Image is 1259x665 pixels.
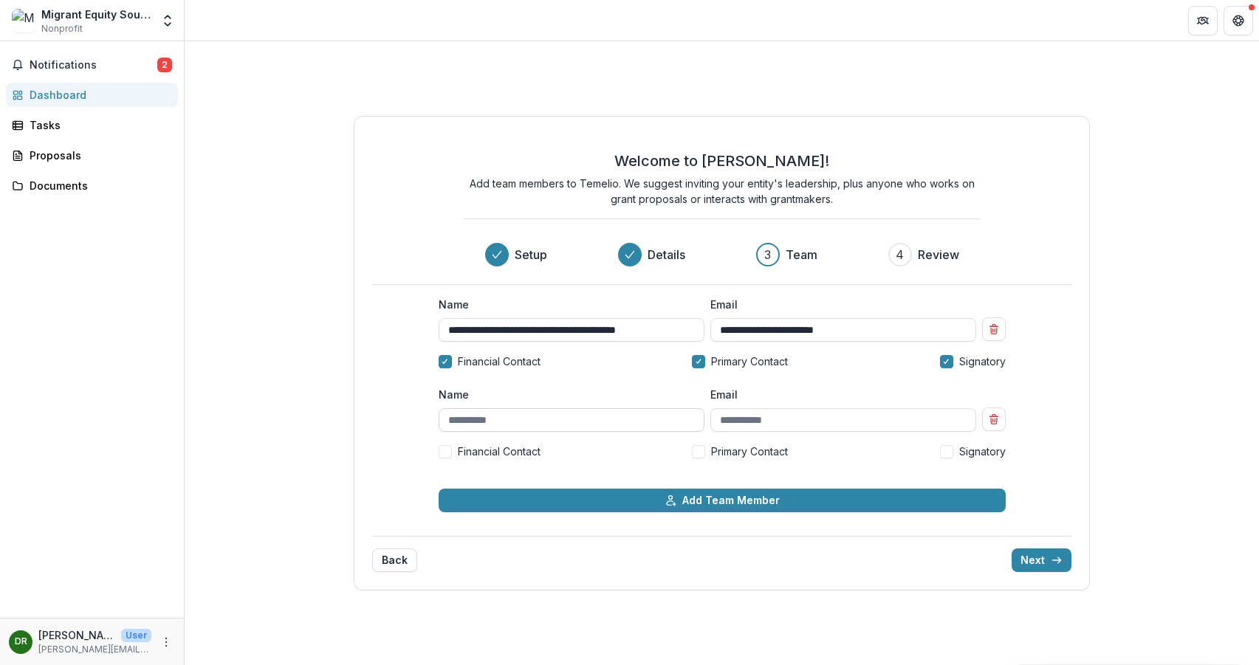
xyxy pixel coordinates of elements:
[648,246,685,263] h3: Details
[515,246,547,263] h3: Setup
[710,297,967,312] label: Email
[1224,6,1253,35] button: Get Help
[157,6,178,35] button: Open entity switcher
[30,148,166,163] div: Proposals
[6,173,178,198] a: Documents
[439,489,1006,512] button: Add Team Member
[896,246,904,263] div: 4
[6,113,178,137] a: Tasks
[959,354,1006,369] span: Signatory
[764,246,771,263] div: 3
[982,407,1006,431] button: Remove team member
[41,7,151,22] div: Migrant Equity Southeast Inc
[1012,548,1071,572] button: Next
[30,59,157,72] span: Notifications
[614,152,829,170] h2: Welcome to [PERSON_NAME]!
[15,637,27,647] div: Daniela Rodriguez
[959,444,1006,459] span: Signatory
[372,548,417,572] button: Back
[711,354,788,369] span: Primary Contact
[38,643,151,656] p: [PERSON_NAME][EMAIL_ADDRESS][DOMAIN_NAME]
[38,627,115,643] p: [PERSON_NAME]
[6,83,178,107] a: Dashboard
[30,117,166,133] div: Tasks
[1188,6,1218,35] button: Partners
[711,444,788,459] span: Primary Contact
[30,178,166,193] div: Documents
[157,58,172,72] span: 2
[464,176,981,207] p: Add team members to Temelio. We suggest inviting your entity's leadership, plus anyone who works ...
[458,444,541,459] span: Financial Contact
[786,246,817,263] h3: Team
[982,317,1006,341] button: Remove team member
[121,629,151,642] p: User
[6,143,178,168] a: Proposals
[30,87,166,103] div: Dashboard
[458,354,541,369] span: Financial Contact
[41,22,83,35] span: Nonprofit
[710,387,967,402] label: Email
[12,9,35,32] img: Migrant Equity Southeast Inc
[439,297,696,312] label: Name
[485,243,959,266] div: Progress
[918,246,959,263] h3: Review
[439,387,696,402] label: Name
[157,633,175,651] button: More
[6,53,178,77] button: Notifications2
